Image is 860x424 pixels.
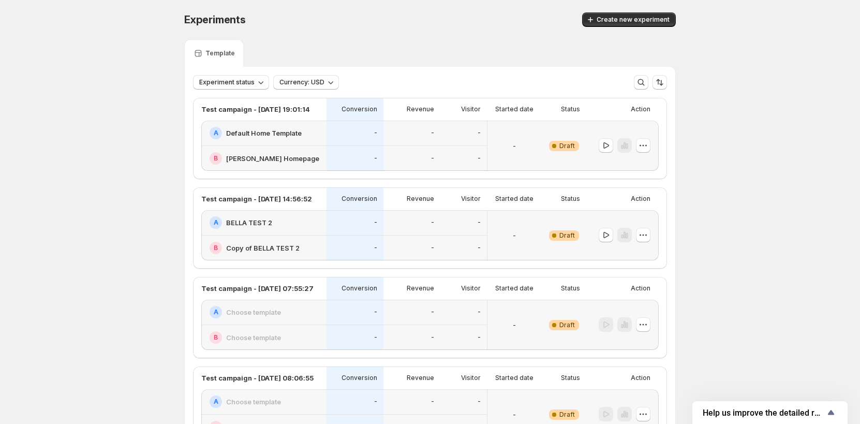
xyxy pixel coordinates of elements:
[431,154,434,163] p: -
[226,397,281,407] h2: Choose template
[559,321,575,329] span: Draft
[631,284,650,293] p: Action
[513,230,516,241] p: -
[374,308,377,316] p: -
[226,128,302,138] h2: Default Home Template
[597,16,670,24] span: Create new experiment
[559,142,575,150] span: Draft
[214,244,218,252] h2: B
[374,129,377,137] p: -
[201,373,314,383] p: Test campaign - [DATE] 08:06:55
[631,195,650,203] p: Action
[226,243,300,253] h2: Copy of BELLA TEST 2
[374,398,377,406] p: -
[461,284,481,293] p: Visitor
[342,284,377,293] p: Conversion
[495,105,533,113] p: Started date
[478,218,481,227] p: -
[478,154,481,163] p: -
[461,105,481,113] p: Visitor
[374,244,377,252] p: -
[226,153,319,164] h2: [PERSON_NAME] Homepage
[653,75,667,90] button: Sort the results
[279,78,324,86] span: Currency: USD
[495,374,533,382] p: Started date
[561,105,580,113] p: Status
[431,308,434,316] p: -
[461,195,481,203] p: Visitor
[407,195,434,203] p: Revenue
[461,374,481,382] p: Visitor
[513,410,516,420] p: -
[559,411,575,419] span: Draft
[561,195,580,203] p: Status
[478,308,481,316] p: -
[342,105,377,113] p: Conversion
[374,218,377,227] p: -
[193,75,269,90] button: Experiment status
[201,194,312,204] p: Test campaign - [DATE] 14:56:52
[631,374,650,382] p: Action
[703,408,825,418] span: Help us improve the detailed report for A/B campaigns
[214,154,218,163] h2: B
[703,406,837,419] button: Show survey - Help us improve the detailed report for A/B campaigns
[431,129,434,137] p: -
[201,104,310,114] p: Test campaign - [DATE] 19:01:14
[431,244,434,252] p: -
[478,398,481,406] p: -
[561,284,580,293] p: Status
[407,284,434,293] p: Revenue
[431,398,434,406] p: -
[226,332,281,343] h2: Choose template
[342,374,377,382] p: Conversion
[205,49,235,57] p: Template
[631,105,650,113] p: Action
[226,307,281,317] h2: Choose template
[561,374,580,382] p: Status
[513,320,516,330] p: -
[478,333,481,342] p: -
[201,283,314,294] p: Test campaign - [DATE] 07:55:27
[407,374,434,382] p: Revenue
[374,154,377,163] p: -
[431,333,434,342] p: -
[199,78,255,86] span: Experiment status
[559,231,575,240] span: Draft
[478,244,481,252] p: -
[273,75,339,90] button: Currency: USD
[582,12,676,27] button: Create new experiment
[226,217,272,228] h2: BELLA TEST 2
[214,333,218,342] h2: B
[214,129,218,137] h2: A
[214,398,218,406] h2: A
[342,195,377,203] p: Conversion
[431,218,434,227] p: -
[513,141,516,151] p: -
[184,13,246,26] span: Experiments
[374,333,377,342] p: -
[495,195,533,203] p: Started date
[214,218,218,227] h2: A
[478,129,481,137] p: -
[407,105,434,113] p: Revenue
[214,308,218,316] h2: A
[495,284,533,293] p: Started date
